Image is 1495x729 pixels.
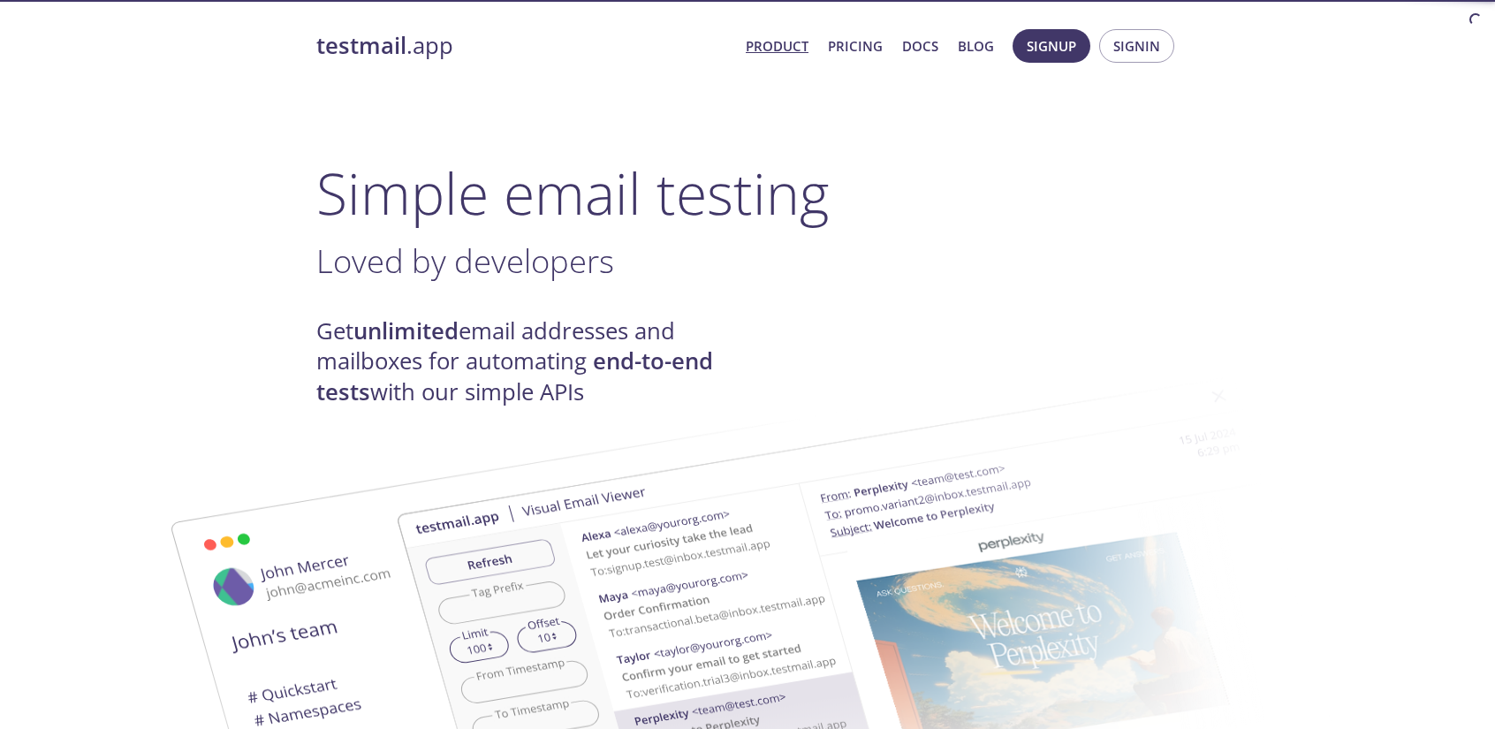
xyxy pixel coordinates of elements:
[1099,29,1174,63] button: Signin
[1113,34,1160,57] span: Signin
[316,30,406,61] strong: testmail
[1013,29,1090,63] button: Signup
[316,239,614,283] span: Loved by developers
[1027,34,1076,57] span: Signup
[316,31,732,61] a: testmail.app
[353,315,459,346] strong: unlimited
[902,34,938,57] a: Docs
[746,34,808,57] a: Product
[316,159,1179,227] h1: Simple email testing
[958,34,994,57] a: Blog
[316,346,713,406] strong: end-to-end tests
[828,34,883,57] a: Pricing
[316,316,747,407] h4: Get email addresses and mailboxes for automating with our simple APIs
